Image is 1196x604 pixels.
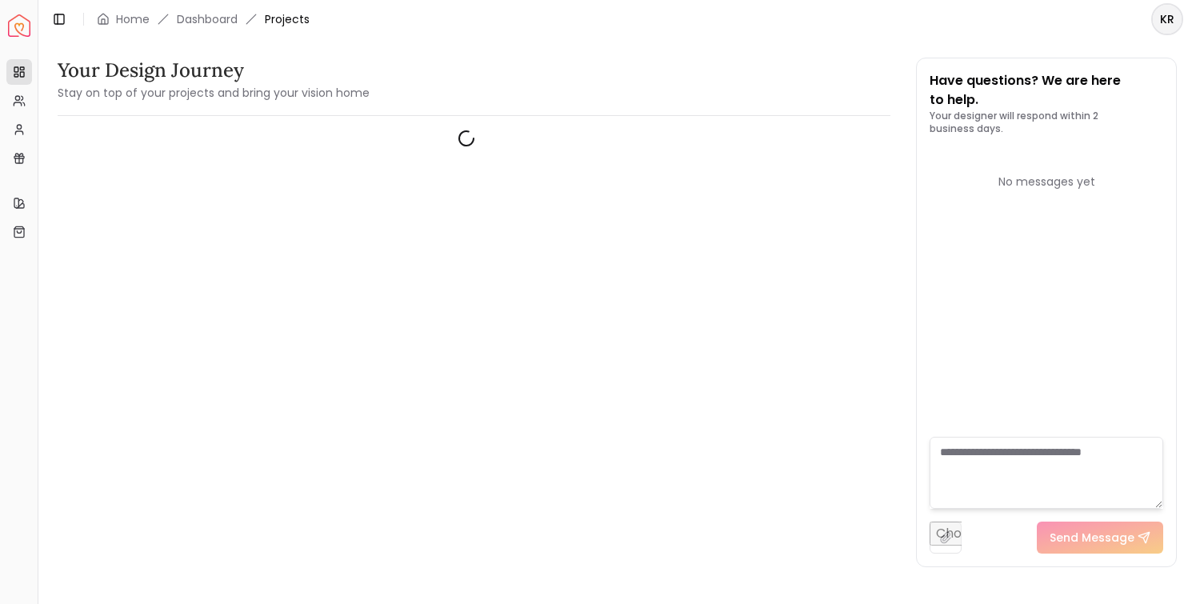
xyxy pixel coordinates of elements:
p: Have questions? We are here to help. [930,71,1163,110]
span: Projects [265,11,310,27]
nav: breadcrumb [97,11,310,27]
img: Spacejoy Logo [8,14,30,37]
a: Home [116,11,150,27]
button: KR [1151,3,1183,35]
div: No messages yet [930,174,1163,190]
a: Spacejoy [8,14,30,37]
span: KR [1153,5,1182,34]
p: Your designer will respond within 2 business days. [930,110,1163,135]
a: Dashboard [177,11,238,27]
h3: Your Design Journey [58,58,370,83]
small: Stay on top of your projects and bring your vision home [58,85,370,101]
